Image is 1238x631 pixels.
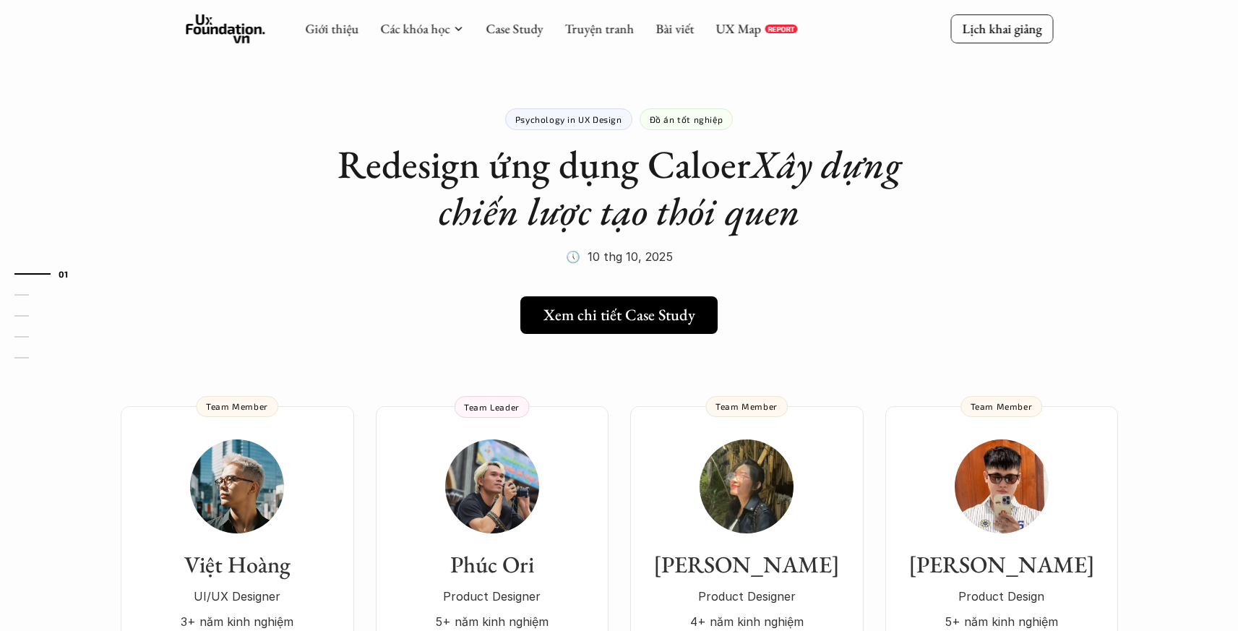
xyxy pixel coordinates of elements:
[650,114,723,124] p: Đồ án tốt nghiệp
[962,20,1041,37] p: Lịch khai giảng
[715,20,761,37] a: UX Map
[645,585,849,607] p: Product Designer
[330,141,908,235] h1: Redesign ứng dụng Caloer
[645,551,849,578] h3: [PERSON_NAME]
[768,25,794,33] p: REPORT
[564,20,634,37] a: Truyện tranh
[715,401,778,411] p: Team Member
[520,296,718,334] a: Xem chi tiết Case Study
[390,551,594,578] h3: Phúc Ori
[439,139,910,236] em: Xây dựng chiến lược tạo thói quen
[543,306,695,325] h5: Xem chi tiết Case Study
[390,585,594,607] p: Product Designer
[950,14,1053,43] a: Lịch khai giảng
[900,585,1104,607] p: Product Design
[486,20,543,37] a: Case Study
[206,401,268,411] p: Team Member
[135,551,340,578] h3: Việt Hoàng
[655,20,694,37] a: Bài viết
[380,20,450,37] a: Các khóa học
[305,20,358,37] a: Giới thiệu
[464,402,520,412] p: Team Leader
[765,25,797,33] a: REPORT
[900,551,1104,578] h3: [PERSON_NAME]
[135,585,340,607] p: UI/UX Designer
[14,265,83,283] a: 01
[515,114,622,124] p: Psychology in UX Design
[566,246,673,267] p: 🕔 10 thg 10, 2025
[971,401,1033,411] p: Team Member
[59,268,69,278] strong: 01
